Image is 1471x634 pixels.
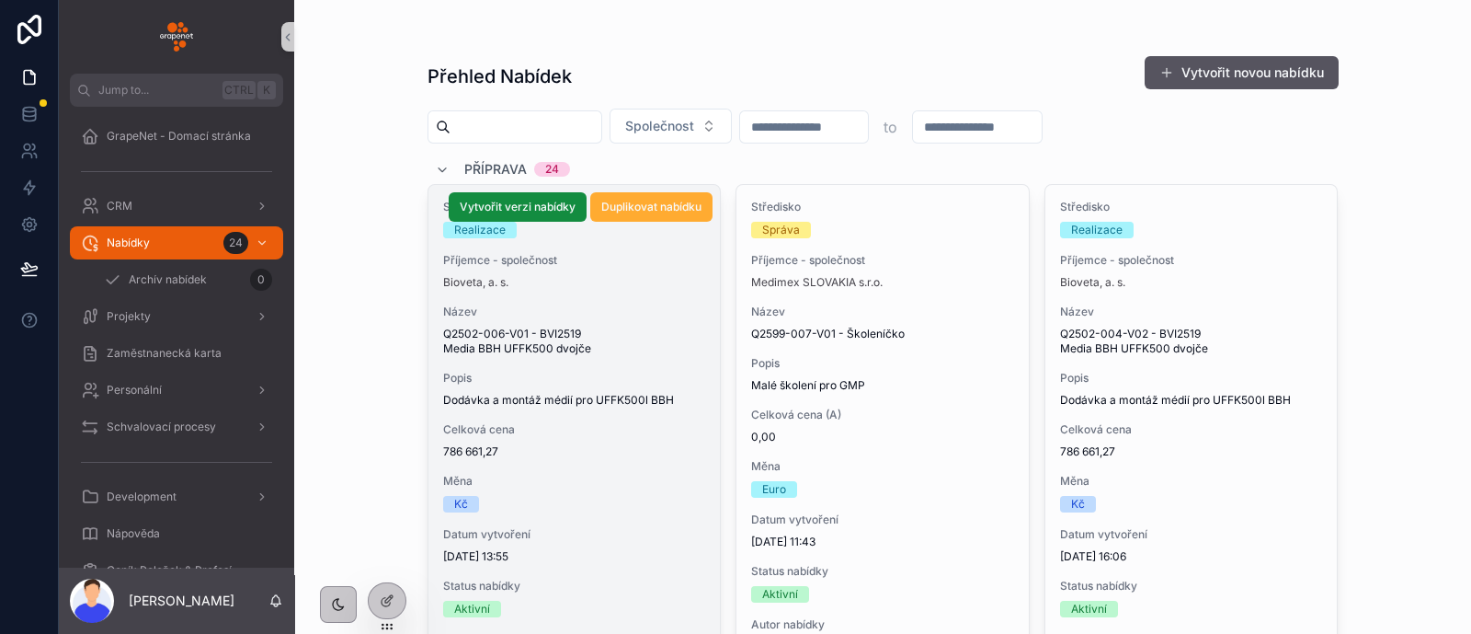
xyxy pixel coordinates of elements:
[751,378,1014,393] span: Malé školení pro GMP
[107,129,251,144] span: GrapeNet - Domací stránka
[107,236,150,250] span: Nabídky
[107,526,160,541] span: Nápověda
[1060,579,1323,594] span: Status nabídky
[107,490,177,504] span: Development
[1071,222,1123,238] div: Realizace
[1060,371,1323,386] span: Popis
[449,192,587,222] button: Vytvořit verzi nabídky
[428,63,572,89] h1: Přehled Nabídek
[1071,496,1085,513] div: Kč
[751,408,1014,422] span: Celková cena (A)
[443,305,706,319] span: Název
[443,327,706,356] span: Q2502-006-V01 - BVI2519 Media BBH UFFK500 dvojče
[129,592,234,610] p: [PERSON_NAME]
[1060,549,1323,564] span: [DATE] 16:06
[751,535,1014,549] span: [DATE] 11:43
[1060,474,1323,489] span: Měna
[443,549,706,564] span: [DATE] 13:55
[1060,327,1323,356] span: Q2502-004-V02 - BVI2519 Media BBH UFFK500 dvojče
[70,74,283,107] button: Jump to...CtrlK
[762,222,800,238] div: Správa
[92,263,283,296] a: Archív nabídek0
[751,617,1014,632] span: Autor nabídky
[160,22,193,52] img: App logo
[751,305,1014,319] span: Název
[751,275,883,290] a: Medimex SLOVAKIA s.r.o.
[751,430,1014,444] span: 0,00
[250,269,272,291] div: 0
[70,480,283,513] a: Development
[107,383,162,398] span: Personální
[590,192,713,222] button: Duplikovat nabídku
[610,109,732,144] button: Select Button
[259,83,274,98] span: K
[1060,200,1323,214] span: Středisko
[1060,275,1125,290] a: Bioveta, a. s.
[751,327,1014,341] span: Q2599-007-V01 - Školeníčko
[443,527,706,542] span: Datum vytvoření
[107,563,232,578] span: Ceník Položek & Profesí
[222,81,256,99] span: Ctrl
[70,226,283,259] a: Nabídky24
[1060,305,1323,319] span: Název
[443,253,706,268] span: Příjemce - společnost
[751,564,1014,579] span: Status nabídky
[460,200,576,214] span: Vytvořit verzi nabídky
[1060,422,1323,437] span: Celková cena
[70,410,283,444] a: Schvalovací procesy
[762,481,786,498] div: Euro
[884,116,897,138] p: to
[751,459,1014,474] span: Měna
[1145,56,1339,89] button: Vytvořit novou nabídku
[601,200,701,214] span: Duplikovat nabídku
[70,337,283,370] a: Zaměstnanecká karta
[1060,527,1323,542] span: Datum vytvoření
[443,422,706,437] span: Celková cena
[98,83,215,98] span: Jump to...
[443,444,706,459] span: 786 661,27
[70,554,283,587] a: Ceník Položek & Profesí
[454,601,490,617] div: Aktivní
[454,222,506,238] div: Realizace
[70,300,283,333] a: Projekty
[70,374,283,407] a: Personální
[107,199,132,213] span: CRM
[762,586,798,603] div: Aktivní
[443,393,706,408] span: Dodávka a montáž médií pro UFFK500l BBH
[59,107,294,568] div: scrollable content
[107,420,216,434] span: Schvalovací procesy
[1060,253,1323,268] span: Příjemce - společnost
[70,120,283,153] a: GrapeNet - Domací stránka
[70,517,283,550] a: Nápověda
[545,162,559,177] div: 24
[625,117,694,135] span: Společnost
[70,190,283,223] a: CRM
[107,346,222,361] span: Zaměstnanecká karta
[751,200,1014,214] span: Středisko
[129,272,207,287] span: Archív nabídek
[454,496,468,513] div: Kč
[1060,393,1323,408] span: Dodávka a montáž médií pro UFFK500l BBH
[443,200,706,214] span: Středisko
[107,309,151,324] span: Projekty
[443,275,508,290] a: Bioveta, a. s.
[443,579,706,594] span: Status nabídky
[223,232,248,254] div: 24
[1060,444,1323,459] span: 786 661,27
[751,513,1014,527] span: Datum vytvoření
[751,253,1014,268] span: Příjemce - společnost
[1071,601,1107,617] div: Aktivní
[751,356,1014,371] span: Popis
[443,371,706,386] span: Popis
[464,160,527,179] span: Příprava
[443,474,706,489] span: Měna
